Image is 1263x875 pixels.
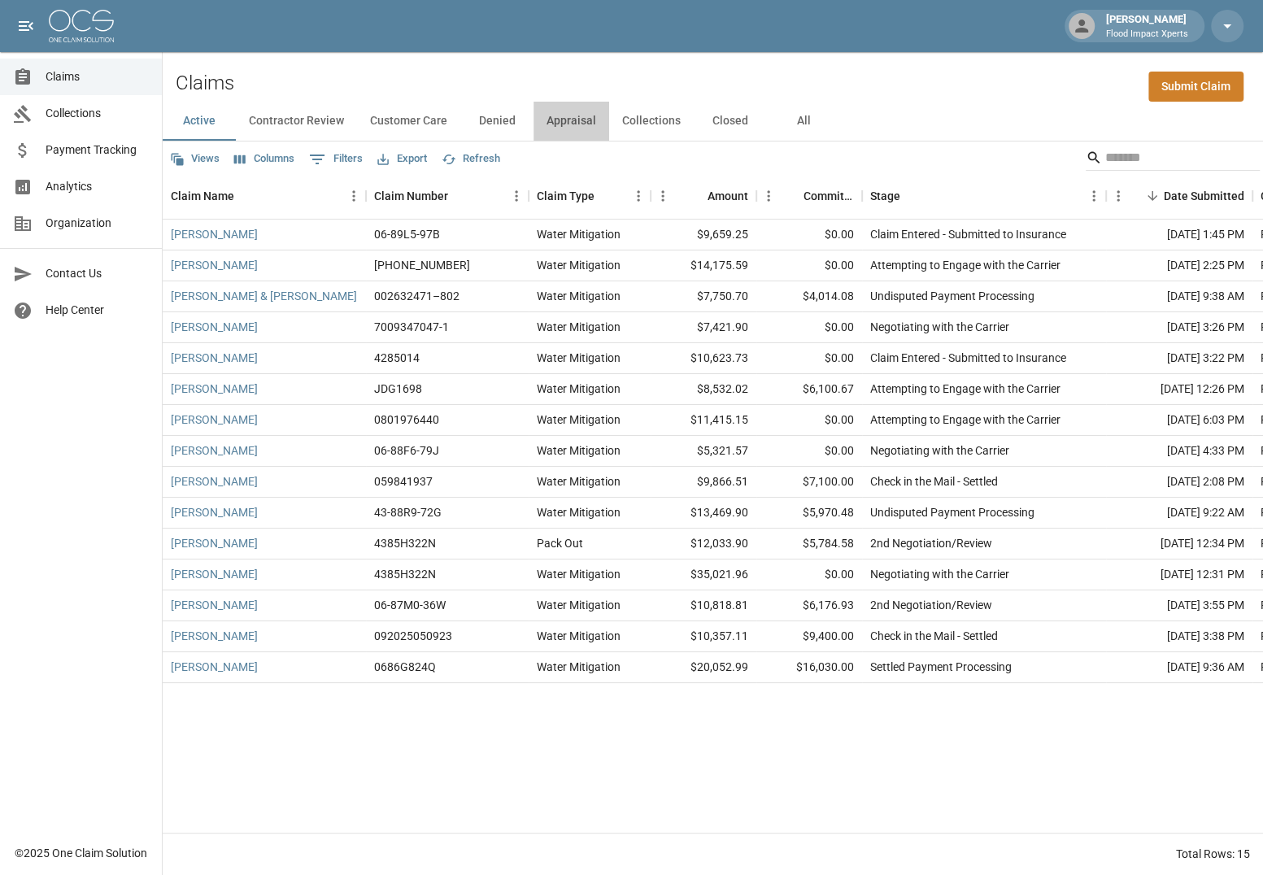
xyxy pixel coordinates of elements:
[374,535,436,551] div: 4385H322N
[651,498,756,529] div: $13,469.90
[374,411,439,428] div: 0801976440
[1106,529,1252,559] div: [DATE] 12:34 PM
[651,436,756,467] div: $5,321.57
[756,173,862,219] div: Committed Amount
[537,473,621,490] div: Water Mitigation
[1086,145,1260,174] div: Search
[1106,220,1252,250] div: [DATE] 1:45 PM
[1106,436,1252,467] div: [DATE] 4:33 PM
[694,102,767,141] button: Closed
[870,535,992,551] div: 2nd Negotiation/Review
[1106,405,1252,436] div: [DATE] 6:03 PM
[756,436,862,467] div: $0.00
[374,473,433,490] div: 059841937
[756,467,862,498] div: $7,100.00
[171,173,234,219] div: Claim Name
[870,319,1009,335] div: Negotiating with the Carrier
[1106,250,1252,281] div: [DATE] 2:25 PM
[651,312,756,343] div: $7,421.90
[163,173,366,219] div: Claim Name
[685,185,708,207] button: Sort
[651,621,756,652] div: $10,357.11
[171,442,258,459] a: [PERSON_NAME]
[374,257,470,273] div: 01-009-138919
[374,226,440,242] div: 06-89L5-97B
[756,405,862,436] div: $0.00
[651,220,756,250] div: $9,659.25
[374,288,459,304] div: 002632471–802
[529,173,651,219] div: Claim Type
[163,102,236,141] button: Active
[171,566,258,582] a: [PERSON_NAME]
[537,226,621,242] div: Water Mitigation
[756,498,862,529] div: $5,970.48
[756,374,862,405] div: $6,100.67
[756,529,862,559] div: $5,784.58
[651,467,756,498] div: $9,866.51
[756,250,862,281] div: $0.00
[1176,846,1250,862] div: Total Rows: 15
[870,411,1060,428] div: Attempting to Engage with the Carrier
[651,281,756,312] div: $7,750.70
[756,559,862,590] div: $0.00
[870,504,1034,520] div: Undisputed Payment Processing
[870,628,998,644] div: Check in the Mail - Settled
[870,442,1009,459] div: Negotiating with the Carrier
[1106,498,1252,529] div: [DATE] 9:22 AM
[537,504,621,520] div: Water Mitigation
[537,173,594,219] div: Claim Type
[870,381,1060,397] div: Attempting to Engage with the Carrier
[374,350,420,366] div: 4285014
[1164,173,1244,219] div: Date Submitted
[537,535,583,551] div: Pack Out
[171,257,258,273] a: [PERSON_NAME]
[537,442,621,459] div: Water Mitigation
[1106,281,1252,312] div: [DATE] 9:38 AM
[537,597,621,613] div: Water Mitigation
[357,102,460,141] button: Customer Care
[10,10,42,42] button: open drawer
[1148,72,1243,102] a: Submit Claim
[1106,621,1252,652] div: [DATE] 3:38 PM
[374,659,436,675] div: 0686G824Q
[862,173,1106,219] div: Stage
[651,374,756,405] div: $8,532.02
[366,173,529,219] div: Claim Number
[537,381,621,397] div: Water Mitigation
[374,173,448,219] div: Claim Number
[305,146,367,172] button: Show filters
[374,628,452,644] div: 092025050923
[1106,343,1252,374] div: [DATE] 3:22 PM
[1106,467,1252,498] div: [DATE] 2:08 PM
[1141,185,1164,207] button: Sort
[651,529,756,559] div: $12,033.90
[537,288,621,304] div: Water Mitigation
[234,185,257,207] button: Sort
[1106,559,1252,590] div: [DATE] 12:31 PM
[373,146,431,172] button: Export
[46,141,149,159] span: Payment Tracking
[1106,374,1252,405] div: [DATE] 12:26 PM
[438,146,504,172] button: Refresh
[756,281,862,312] div: $4,014.08
[171,597,258,613] a: [PERSON_NAME]
[870,257,1060,273] div: Attempting to Engage with the Carrier
[1106,652,1252,683] div: [DATE] 9:36 AM
[171,473,258,490] a: [PERSON_NAME]
[171,659,258,675] a: [PERSON_NAME]
[1106,184,1130,208] button: Menu
[651,343,756,374] div: $10,623.73
[236,102,357,141] button: Contractor Review
[651,559,756,590] div: $35,021.96
[171,319,258,335] a: [PERSON_NAME]
[1106,28,1188,41] p: Flood Impact Xperts
[767,102,840,141] button: All
[870,566,1009,582] div: Negotiating with the Carrier
[534,102,609,141] button: Appraisal
[1106,312,1252,343] div: [DATE] 3:26 PM
[163,102,1263,141] div: dynamic tabs
[537,628,621,644] div: Water Mitigation
[171,535,258,551] a: [PERSON_NAME]
[374,566,436,582] div: 4385H322N
[756,652,862,683] div: $16,030.00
